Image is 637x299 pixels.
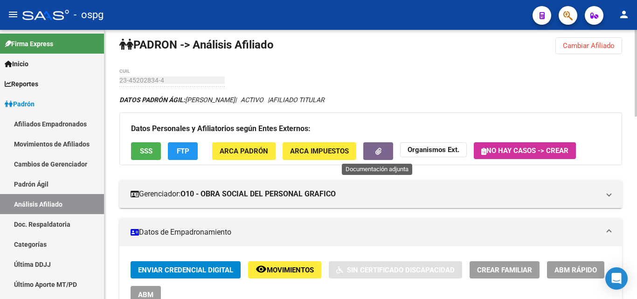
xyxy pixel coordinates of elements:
[5,39,53,49] span: Firma Express
[180,189,336,199] strong: O10 - OBRA SOCIAL DEL PERSONAL GRAFICO
[481,146,568,155] span: No hay casos -> Crear
[256,264,267,275] mat-icon: remove_red_eye
[119,96,185,104] strong: DATOS PADRÓN ÁGIL:
[212,142,276,160] button: ARCA Padrón
[477,266,532,274] span: Crear Familiar
[329,261,462,278] button: Sin Certificado Discapacidad
[563,42,615,50] span: Cambiar Afiliado
[131,122,610,135] h3: Datos Personales y Afiliatorios según Entes Externos:
[400,142,467,157] button: Organismos Ext.
[554,266,597,274] span: ABM Rápido
[267,266,314,274] span: Movimientos
[5,59,28,69] span: Inicio
[177,147,189,156] span: FTP
[138,266,233,274] span: Enviar Credencial Digital
[283,142,356,160] button: ARCA Impuestos
[555,37,622,54] button: Cambiar Afiliado
[248,261,321,278] button: Movimientos
[74,5,104,25] span: - ospg
[618,9,630,20] mat-icon: person
[5,79,38,89] span: Reportes
[474,142,576,159] button: No hay casos -> Crear
[140,147,152,156] span: SSS
[7,9,19,20] mat-icon: menu
[220,147,268,156] span: ARCA Padrón
[131,142,161,160] button: SSS
[5,99,35,109] span: Padrón
[347,266,455,274] span: Sin Certificado Discapacidad
[119,218,622,246] mat-expansion-panel-header: Datos de Empadronamiento
[131,261,241,278] button: Enviar Credencial Digital
[605,267,628,290] div: Open Intercom Messenger
[131,227,600,237] mat-panel-title: Datos de Empadronamiento
[119,96,325,104] i: | ACTIVO |
[119,180,622,208] mat-expansion-panel-header: Gerenciador:O10 - OBRA SOCIAL DEL PERSONAL GRAFICO
[408,146,459,154] strong: Organismos Ext.
[168,142,198,160] button: FTP
[470,261,540,278] button: Crear Familiar
[269,96,325,104] span: AFILIADO TITULAR
[119,38,274,51] strong: PADRON -> Análisis Afiliado
[119,96,235,104] span: [PERSON_NAME]
[547,261,604,278] button: ABM Rápido
[138,291,153,299] span: ABM
[290,147,349,156] span: ARCA Impuestos
[131,189,600,199] mat-panel-title: Gerenciador:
